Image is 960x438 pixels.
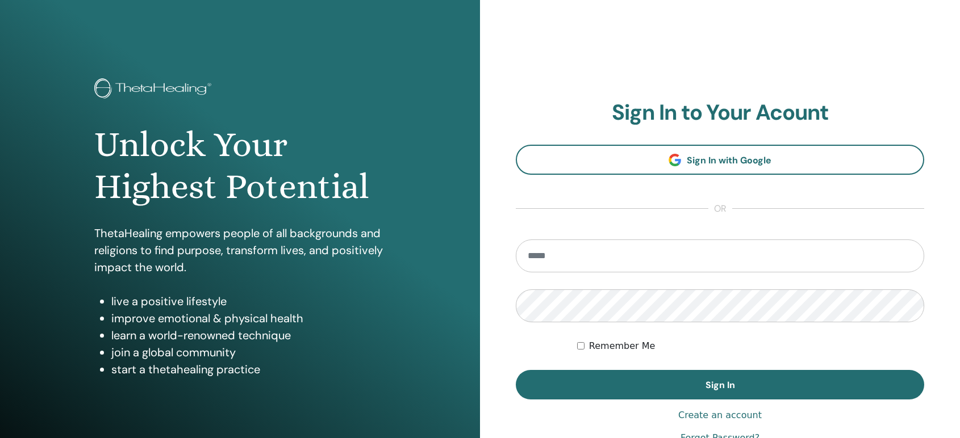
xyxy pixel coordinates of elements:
[111,293,386,310] li: live a positive lifestyle
[706,379,735,391] span: Sign In
[111,344,386,361] li: join a global community
[94,225,386,276] p: ThetaHealing empowers people of all backgrounds and religions to find purpose, transform lives, a...
[577,339,924,353] div: Keep me authenticated indefinitely or until I manually logout
[111,361,386,378] li: start a thetahealing practice
[516,100,924,126] h2: Sign In to Your Acount
[708,202,732,216] span: or
[589,339,656,353] label: Remember Me
[111,327,386,344] li: learn a world-renowned technique
[678,408,762,422] a: Create an account
[516,370,924,399] button: Sign In
[687,154,771,166] span: Sign In with Google
[94,124,386,208] h1: Unlock Your Highest Potential
[516,145,924,175] a: Sign In with Google
[111,310,386,327] li: improve emotional & physical health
